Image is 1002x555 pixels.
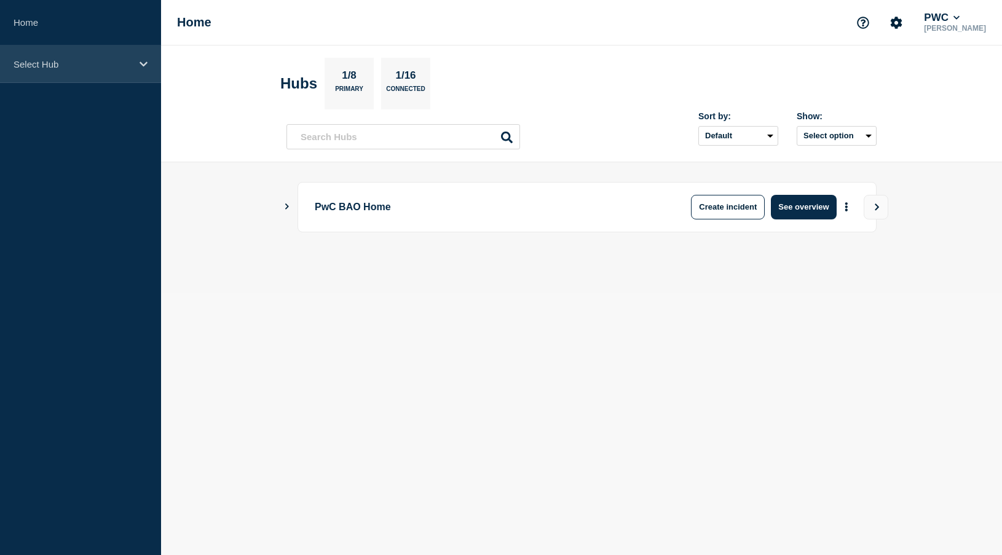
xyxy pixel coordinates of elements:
p: [PERSON_NAME] [921,24,988,33]
button: Account settings [883,10,909,36]
p: Connected [386,85,425,98]
select: Sort by [698,126,778,146]
button: More actions [838,195,854,218]
button: Select option [797,126,877,146]
button: Show Connected Hubs [284,202,290,211]
p: Select Hub [14,59,132,69]
p: 1/8 [337,69,361,85]
input: Search Hubs [286,124,520,149]
p: Primary [335,85,363,98]
button: Support [850,10,876,36]
h1: Home [177,15,211,30]
p: PwC BAO Home [315,195,655,219]
button: See overview [771,195,836,219]
h2: Hubs [280,75,317,92]
p: 1/16 [391,69,420,85]
button: PWC [921,12,962,24]
button: Create incident [691,195,765,219]
button: View [864,195,888,219]
div: Show: [797,111,877,121]
div: Sort by: [698,111,778,121]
